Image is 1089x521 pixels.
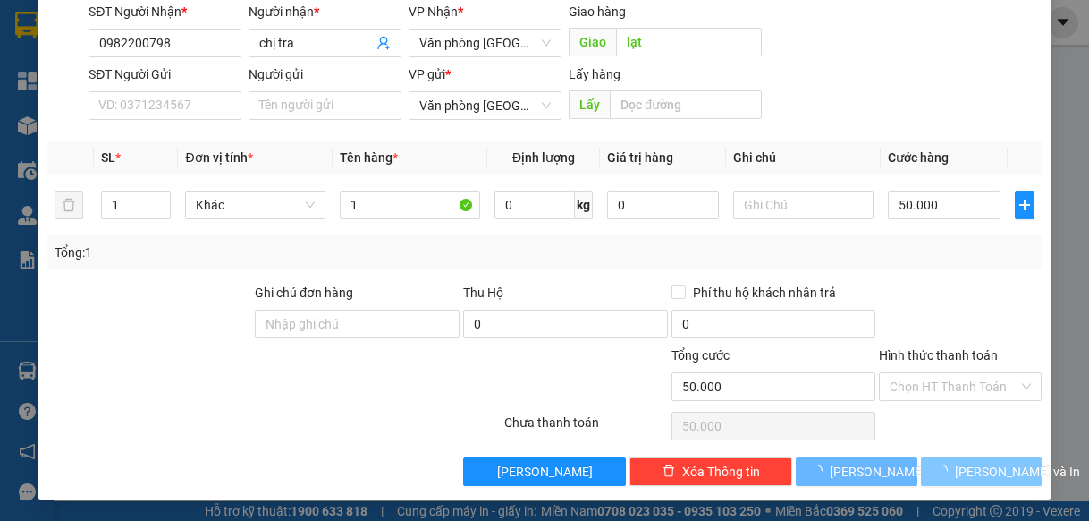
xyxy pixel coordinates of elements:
span: Văn phòng Tân Kỳ [419,92,551,119]
span: SL [101,150,115,165]
span: Giá trị hàng [607,150,673,165]
button: [PERSON_NAME] và In [921,457,1043,486]
span: Giao [569,28,616,56]
input: Ghi chú đơn hàng [255,310,460,338]
button: plus [1015,191,1035,219]
input: VD: Bàn, Ghế [340,191,480,219]
div: SĐT Người Gửi [89,64,241,84]
span: Giao hàng [569,4,626,19]
span: delete [663,465,675,479]
button: [PERSON_NAME] [796,457,917,486]
span: plus [1016,198,1034,212]
span: Định lượng [512,150,575,165]
span: Lấy hàng [569,67,620,81]
button: [PERSON_NAME] [463,457,626,486]
div: Tổng: 1 [55,243,422,262]
input: Dọc đường [610,90,762,119]
span: Khác [196,192,315,218]
span: Thu Hộ [463,286,503,300]
div: VP gửi [409,64,561,84]
div: Người gửi [249,64,401,84]
span: Tổng cước [671,348,730,363]
span: Cước hàng [888,150,949,165]
span: Lấy [569,90,610,119]
div: Chưa thanh toán [502,413,669,444]
div: SĐT Người Nhận [89,2,241,21]
span: loading [935,465,955,477]
img: logo.jpg [10,47,43,136]
div: Người nhận [249,2,401,21]
span: Phí thu hộ khách nhận trả [686,283,843,303]
input: Ghi Chú [733,191,874,219]
th: Ghi chú [726,141,881,175]
button: delete [55,191,83,219]
span: user-add [376,36,391,50]
span: [PERSON_NAME] [830,462,925,482]
input: Dọc đường [616,28,762,56]
label: Hình thức thanh toán [879,348,998,363]
span: Tên hàng [340,150,398,165]
span: kg [575,191,593,219]
span: Đơn vị tính [185,150,252,165]
label: Ghi chú đơn hàng [255,286,353,300]
input: 0 [607,191,719,219]
b: XE GIƯỜNG NẰM CAO CẤP HÙNG THỤC [52,14,187,162]
span: [PERSON_NAME] và In [955,462,1080,482]
span: loading [810,465,830,477]
span: Văn phòng Tân Kỳ [419,30,551,56]
span: Xóa Thông tin [682,462,760,482]
span: VP Nhận [409,4,458,19]
button: deleteXóa Thông tin [629,457,792,486]
span: [PERSON_NAME] [497,462,593,482]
